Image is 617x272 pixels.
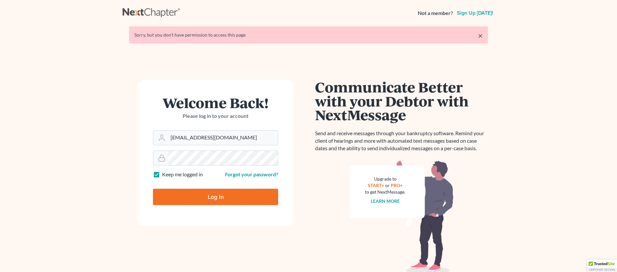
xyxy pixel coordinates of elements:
h1: Communicate Better with your Debtor with NextMessage [315,80,488,122]
a: Forgot your password? [225,171,278,177]
div: Sorry, but you don't have permission to access this page [134,32,483,38]
a: Learn more [371,198,400,204]
input: Log In [153,189,278,205]
a: Sign up [DATE]! [456,10,494,16]
a: START+ [368,183,384,188]
div: to get NextMessage. [365,189,405,195]
label: Keep me logged in [162,171,203,178]
strong: Not a member? [418,9,453,17]
h1: Welcome Back! [153,96,278,110]
input: Email Address [168,131,278,145]
div: TrustedSite Certified [587,260,617,272]
a: PRO+ [391,183,403,188]
p: Please log in to your account [153,112,278,120]
p: Send and receive messages through your bankruptcy software. Remind your client of hearings and mo... [315,130,488,152]
div: Upgrade to [365,176,405,182]
span: or [385,183,390,188]
a: × [478,32,483,40]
